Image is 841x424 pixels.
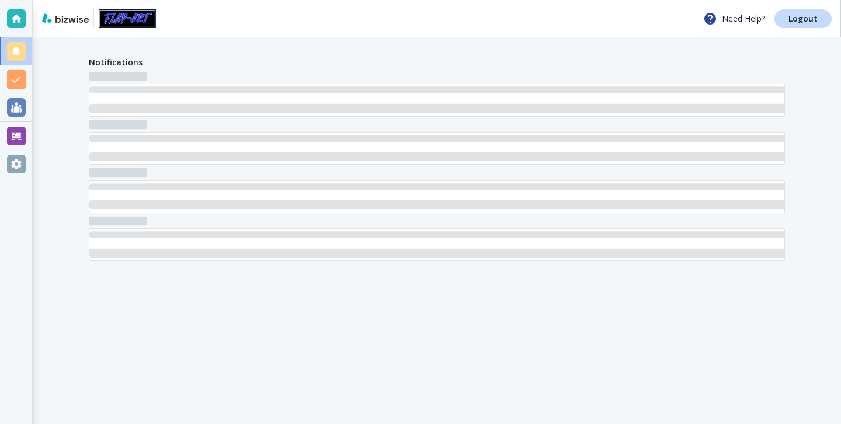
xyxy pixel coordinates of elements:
h4: Notifications [89,56,143,68]
img: Flap Art [99,9,156,28]
p: Logout [788,15,818,23]
a: Logout [774,9,832,28]
p: Need Help? [703,12,765,26]
img: bizwise [42,13,89,23]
